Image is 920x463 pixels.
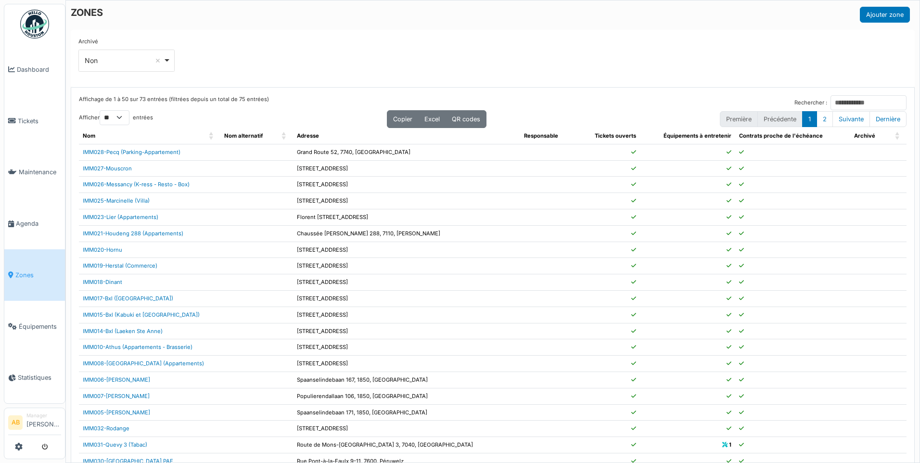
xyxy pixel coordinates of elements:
span: Tickets ouverts [595,132,636,139]
span: Nom: Activate to sort [209,128,215,144]
span: Maintenance [19,167,61,177]
button: Ajouter zone [860,7,910,23]
a: IMM007-[PERSON_NAME] [83,393,150,399]
td: [STREET_ADDRESS] [293,290,521,307]
span: Excel [424,116,440,123]
select: Afficherentrées [100,110,129,125]
td: [STREET_ADDRESS] [293,258,521,274]
button: Next [832,111,870,127]
td: [STREET_ADDRESS] [293,193,521,209]
td: [STREET_ADDRESS] [293,307,521,323]
a: IMM015-Bxl (Kabuki et [GEOGRAPHIC_DATA]) [83,311,200,318]
h6: ZONES [71,7,103,18]
b: 1 [729,441,731,448]
td: Florent [STREET_ADDRESS] [293,209,521,225]
a: IMM028-Pecq (Parking-Appartement) [83,149,180,155]
span: Agenda [16,219,61,228]
a: IMM008-[GEOGRAPHIC_DATA] (Appartements) [83,360,204,367]
label: Afficher entrées [79,110,153,125]
a: IMM020-Hornu [83,246,122,253]
td: [STREET_ADDRESS] [293,323,521,339]
a: Statistiques [4,352,65,404]
div: Manager [26,412,61,419]
button: Excel [418,110,446,128]
a: IMM027-Mouscron [83,165,132,172]
td: [STREET_ADDRESS] [293,356,521,372]
span: Équipements à entretenir [664,132,731,139]
a: IMM026-Messancy (K-ress - Resto - Box) [83,181,190,188]
td: Spaanselindebaan 167, 1850, [GEOGRAPHIC_DATA] [293,372,521,388]
button: Copier [387,110,419,128]
li: AB [8,415,23,430]
a: IMM021-Houdeng 288 (Appartements) [83,230,183,237]
td: Route de Mons-[GEOGRAPHIC_DATA] 3, 7040, [GEOGRAPHIC_DATA] [293,437,521,453]
span: Adresse [297,132,319,139]
button: 2 [817,111,833,127]
span: Zones [15,270,61,280]
span: Archivé [854,132,875,139]
nav: pagination [720,111,907,127]
span: Copier [393,116,412,123]
a: AB Manager[PERSON_NAME] [8,412,61,435]
button: 1 [802,111,817,127]
span: Nom alternatif: Activate to sort [281,128,287,144]
span: Archivé: Activate to sort [895,128,901,144]
a: IMM031-Quevy 3 (Tabac) [83,441,147,448]
label: Archivé [78,38,98,46]
td: Populierendallaan 106, 1850, [GEOGRAPHIC_DATA] [293,388,521,404]
a: Dashboard [4,44,65,95]
td: Chaussée [PERSON_NAME] 288, 7110, [PERSON_NAME] [293,225,521,242]
span: Dashboard [17,65,61,74]
a: IMM017-Bxl ([GEOGRAPHIC_DATA]) [83,295,173,302]
a: IMM005-[PERSON_NAME] [83,409,150,416]
li: [PERSON_NAME] [26,412,61,433]
span: QR codes [452,116,480,123]
span: Nom [83,132,95,139]
td: [STREET_ADDRESS] [293,242,521,258]
a: Équipements [4,301,65,352]
div: Affichage de 1 à 50 sur 73 entrées (filtrées depuis un total de 75 entrées) [79,95,269,110]
button: QR codes [446,110,486,128]
a: Zones [4,249,65,301]
td: [STREET_ADDRESS] [293,339,521,356]
a: IMM019-Herstal (Commerce) [83,262,157,269]
td: [STREET_ADDRESS] [293,421,521,437]
a: IMM006-[PERSON_NAME] [83,376,150,383]
label: Rechercher : [794,99,827,107]
a: Maintenance [4,147,65,198]
td: [STREET_ADDRESS] [293,274,521,291]
td: Grand Route 52, 7740, [GEOGRAPHIC_DATA] [293,144,521,160]
a: IMM010-Athus (Appartements - Brasserie) [83,344,192,350]
span: Statistiques [18,373,61,382]
td: [STREET_ADDRESS] [293,160,521,177]
span: Responsable [524,132,558,139]
span: Contrats proche de l'échéance [739,132,823,139]
a: IMM025-Marcinelle (Villa) [83,197,150,204]
a: IMM014-Bxl (Laeken Ste Anne) [83,328,163,334]
td: Spaanselindebaan 171, 1850, [GEOGRAPHIC_DATA] [293,404,521,421]
a: IMM018-Dinant [83,279,122,285]
span: Équipements [19,322,61,331]
button: Remove item: 'false' [153,56,163,65]
a: Tickets [4,95,65,147]
a: Agenda [4,198,65,249]
div: Non [85,55,163,65]
span: Tickets [18,116,61,126]
span: Nom alternatif [224,132,263,139]
td: [STREET_ADDRESS] [293,177,521,193]
img: Badge_color-CXgf-gQk.svg [20,10,49,39]
a: IMM023-Lier (Appartements) [83,214,158,220]
a: IMM032-Rodange [83,425,129,432]
button: Last [869,111,907,127]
